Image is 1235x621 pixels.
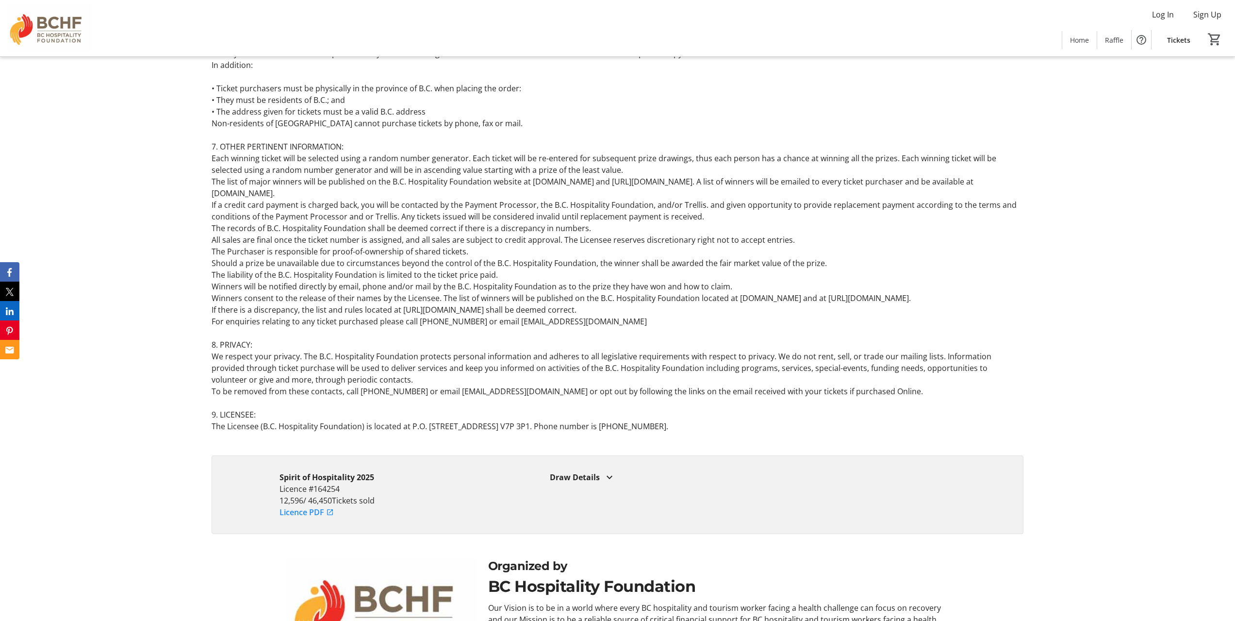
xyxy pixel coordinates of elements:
[212,176,1023,199] p: The list of major winners will be published on the B.C. Hospitality Foundation website at [DOMAIN...
[6,4,92,52] img: BC Hospitality Foundation's Logo
[1062,31,1097,49] a: Home
[488,557,950,575] div: Organized by
[212,152,1023,176] p: Each winning ticket will be selected using a random number generator. Each ticket will be re-ente...
[1206,31,1223,48] button: Cart
[280,506,334,518] a: Licence PDF
[1097,31,1131,49] a: Raffle
[212,246,1023,257] p: The Purchaser is responsible for proof-of-ownership of shared tickets.
[212,94,1023,106] p: • They must be residents of B.C.; and
[1186,7,1229,22] button: Sign Up
[212,281,1023,292] p: Winners will be notified directly by email, phone and/or mail by the B.C. Hospitality Foundation ...
[212,316,1023,327] p: For enquiries relating to any ticket purchased please call [PHONE_NUMBER] or email [EMAIL_ADDRESS...
[212,409,1023,420] p: 9. LICENSEE:
[212,106,1023,117] p: • The address given for tickets must be a valid B.C. address
[212,257,1023,269] p: Should a prize be unavailable due to circumstances beyond the control of the B.C. Hospitality Fou...
[280,483,482,495] p: Licence #164254
[280,472,374,483] strong: Spirit of Hospitality 2025
[212,222,1023,234] p: The records of B.C. Hospitality Foundation shall be deemed correct if there is a discrepancy in n...
[212,269,1023,281] p: The liability of the B.C. Hospitality Foundation is limited to the ticket price paid.
[1159,31,1198,49] a: Tickets
[550,471,955,483] div: Draw Details
[280,495,482,506] p: 12,596 / 46,450 Tickets sold
[1132,30,1151,50] button: Help
[212,339,1023,351] p: 8. PRIVACY:
[212,351,1023,386] p: We respect your privacy. The B.C. Hospitality Foundation protects personal information and adhere...
[1144,7,1182,22] button: Log In
[212,420,1023,432] p: The Licensee (B.C. Hospitality Foundation) is located at P.O. [STREET_ADDRESS] V7P 3P1. Phone num...
[212,304,1023,316] p: If there is a discrepancy, the list and rules located at [URL][DOMAIN_NAME] shall be deemed correct.
[212,292,1023,304] p: Winners consent to the release of their names by the Licensee. The list of winners will be publis...
[212,83,1023,94] p: • Ticket purchasers must be physically in the province of B.C. when placing the order:
[1152,9,1174,20] span: Log In
[1167,35,1190,45] span: Tickets
[212,234,1023,246] p: All sales are final once the ticket number is assigned, and all sales are subject to credit appro...
[1105,35,1123,45] span: Raffle
[212,199,1023,222] p: If a credit card payment is charged back, you will be contacted by the Payment Processor, the B.C...
[1070,35,1089,45] span: Home
[212,141,1023,152] p: 7. OTHER PERTINENT INFORMATION:
[488,575,950,598] div: BC Hospitality Foundation
[212,117,1023,129] p: Non-residents of [GEOGRAPHIC_DATA] cannot purchase tickets by phone, fax or mail.
[212,59,1023,71] p: In addition:
[212,386,1023,397] p: To be removed from these contacts, call [PHONE_NUMBER] or email [EMAIL_ADDRESS][DOMAIN_NAME] or o...
[1193,9,1221,20] span: Sign Up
